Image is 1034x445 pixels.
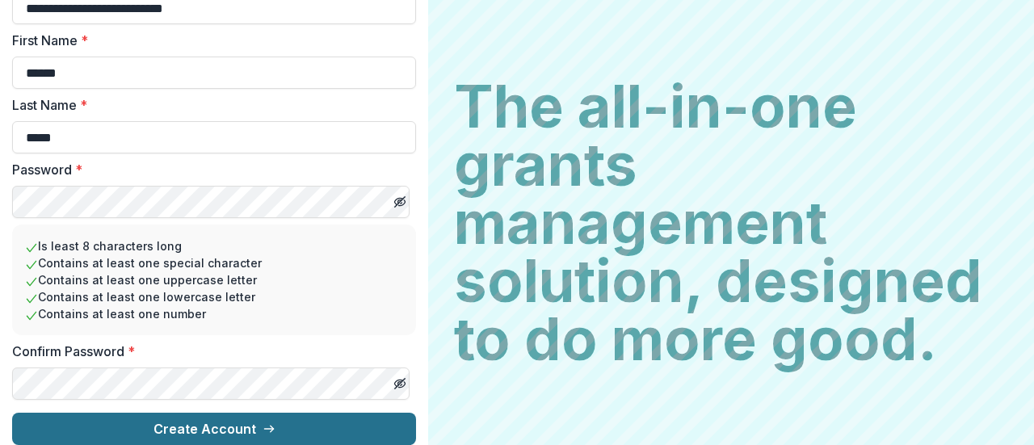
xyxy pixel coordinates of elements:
label: Confirm Password [12,342,406,361]
li: Contains at least one uppercase letter [25,271,403,288]
label: Last Name [12,95,406,115]
button: Toggle password visibility [387,189,413,215]
button: Toggle password visibility [387,371,413,397]
li: Contains at least one special character [25,254,403,271]
button: Create Account [12,413,416,445]
li: Contains at least one lowercase letter [25,288,403,305]
li: Contains at least one number [25,305,403,322]
li: Is least 8 characters long [25,237,403,254]
label: First Name [12,31,406,50]
label: Password [12,160,406,179]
